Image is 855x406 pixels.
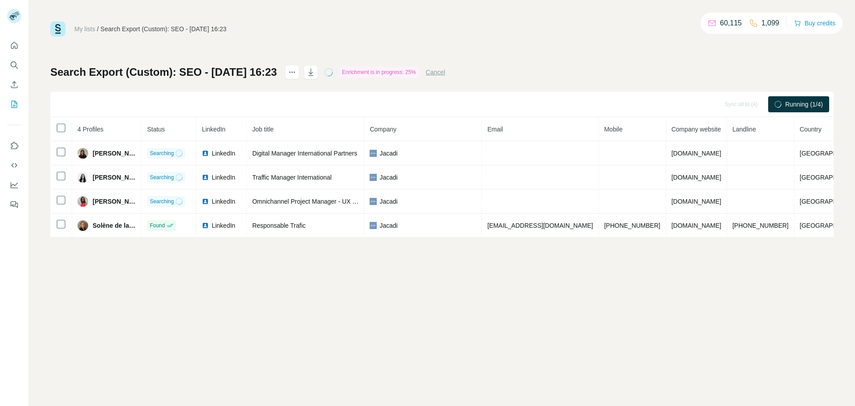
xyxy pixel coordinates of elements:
[785,100,823,109] span: Running (1/4)
[285,65,299,79] button: actions
[77,172,88,183] img: Avatar
[339,67,419,78] div: Enrichment is in progress: 25%
[93,221,136,230] span: Solène de la Serre
[370,222,377,229] img: company-logo
[370,174,377,181] img: company-logo
[7,157,21,173] button: Use Surfe API
[212,221,235,230] span: LinkedIn
[733,222,789,229] span: [PHONE_NUMBER]
[370,126,396,133] span: Company
[97,25,99,33] li: /
[487,222,593,229] span: [EMAIL_ADDRESS][DOMAIN_NAME]
[672,198,721,205] span: [DOMAIN_NAME]
[7,96,21,112] button: My lists
[77,148,88,159] img: Avatar
[252,222,305,229] span: Responsable Trafic
[7,138,21,154] button: Use Surfe on LinkedIn
[672,126,721,133] span: Company website
[212,149,235,158] span: LinkedIn
[212,197,235,206] span: LinkedIn
[202,174,209,181] img: LinkedIn logo
[50,21,65,37] img: Surfe Logo
[672,222,721,229] span: [DOMAIN_NAME]
[77,196,88,207] img: Avatar
[487,126,503,133] span: Email
[252,150,357,157] span: Digital Manager International Partners
[7,37,21,53] button: Quick start
[150,173,174,181] span: Searching
[150,149,174,157] span: Searching
[7,57,21,73] button: Search
[672,174,721,181] span: [DOMAIN_NAME]
[672,150,721,157] span: [DOMAIN_NAME]
[74,25,95,33] a: My lists
[252,174,331,181] span: Traffic Manager International
[252,198,364,205] span: Omnichannel Project Manager - UX lead
[93,173,136,182] span: [PERSON_NAME]
[202,198,209,205] img: LinkedIn logo
[212,173,235,182] span: LinkedIn
[93,197,136,206] span: [PERSON_NAME]
[202,150,209,157] img: LinkedIn logo
[150,197,174,205] span: Searching
[147,126,165,133] span: Status
[379,149,397,158] span: Jacadi
[379,197,397,206] span: Jacadi
[720,18,742,29] p: 60,115
[370,198,377,205] img: company-logo
[379,173,397,182] span: Jacadi
[370,150,377,157] img: company-logo
[7,197,21,213] button: Feedback
[7,177,21,193] button: Dashboard
[604,222,660,229] span: [PHONE_NUMBER]
[800,126,822,133] span: Country
[93,149,136,158] span: [PERSON_NAME]
[426,68,445,77] button: Cancel
[77,126,103,133] span: 4 Profiles
[7,77,21,93] button: Enrich CSV
[202,222,209,229] img: LinkedIn logo
[604,126,623,133] span: Mobile
[379,221,397,230] span: Jacadi
[202,126,225,133] span: LinkedIn
[761,18,779,29] p: 1,099
[252,126,273,133] span: Job title
[733,126,756,133] span: Landline
[50,65,277,79] h1: Search Export (Custom): SEO - [DATE] 16:23
[101,25,227,33] div: Search Export (Custom): SEO - [DATE] 16:23
[77,220,88,231] img: Avatar
[150,221,165,230] span: Found
[794,17,835,29] button: Buy credits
